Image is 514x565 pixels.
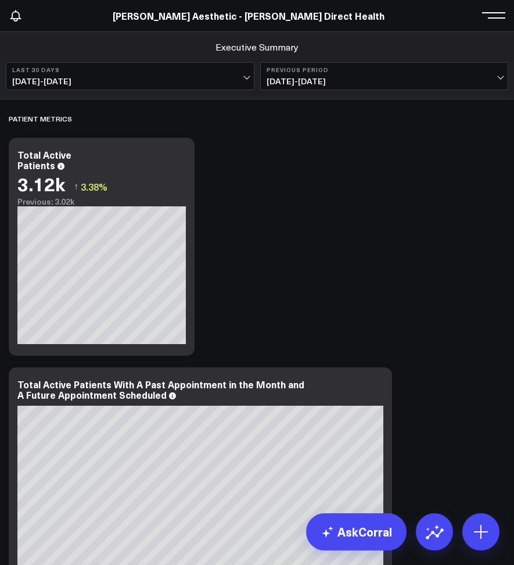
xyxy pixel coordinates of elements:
button: Previous Period[DATE]-[DATE] [260,62,509,90]
div: Patient Metrics [9,105,72,132]
button: Last 30 Days[DATE]-[DATE] [6,62,254,90]
span: 3.38% [81,180,107,193]
div: 3.12k [17,173,65,194]
span: [DATE] - [DATE] [12,77,248,86]
span: ↑ [74,179,78,194]
a: [PERSON_NAME] Aesthetic - [PERSON_NAME] Direct Health [113,9,384,22]
b: Previous Period [267,66,502,73]
a: Executive Summary [215,41,299,53]
div: Total Active Patients With A Past Appointment in the Month and A Future Appointment Scheduled [17,378,304,401]
div: Previous: 3.02k [17,197,186,206]
a: AskCorral [306,513,407,550]
b: Last 30 Days [12,66,248,73]
span: [DATE] - [DATE] [267,77,502,86]
div: Total Active Patients [17,148,71,171]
